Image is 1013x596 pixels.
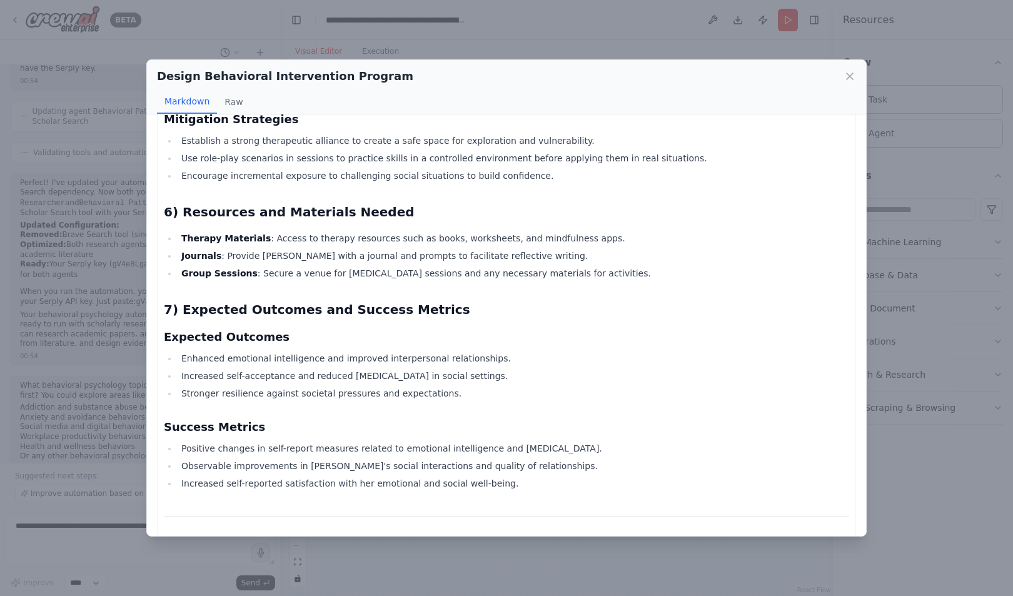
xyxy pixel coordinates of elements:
[217,90,250,114] button: Raw
[178,351,849,366] li: Enhanced emotional intelligence and improved interpersonal relationships.
[178,441,849,456] li: Positive changes in self-report measures related to emotional intelligence and [MEDICAL_DATA].
[178,266,849,281] li: : Secure a venue for [MEDICAL_DATA] sessions and any necessary materials for activities.
[181,251,221,261] strong: Journals
[178,386,849,401] li: Stronger resilience against societal pressures and expectations.
[178,476,849,491] li: Increased self-reported satisfaction with her emotional and social well-being.
[178,248,849,263] li: : Provide [PERSON_NAME] with a journal and prompts to facilitate reflective writing.
[181,233,271,243] strong: Therapy Materials
[178,368,849,383] li: Increased self-acceptance and reduced [MEDICAL_DATA] in social settings.
[164,328,849,346] h3: Expected Outcomes
[164,203,849,221] h2: 6) Resources and Materials Needed
[178,231,849,246] li: : Access to therapy resources such as books, worksheets, and mindfulness apps.
[178,458,849,473] li: Observable improvements in [PERSON_NAME]'s social interactions and quality of relationships.
[164,301,849,318] h2: 7) Expected Outcomes and Success Metrics
[157,90,217,114] button: Markdown
[178,168,849,183] li: Encourage incremental exposure to challenging social situations to build confidence.
[157,68,413,85] h2: Design Behavioral Intervention Program
[164,418,849,436] h3: Success Metrics
[178,151,849,166] li: Use role-play scenarios in sessions to practice skills in a controlled environment before applyin...
[164,111,849,128] h3: Mitigation Strategies
[178,133,849,148] li: Establish a strong therapeutic alliance to create a safe space for exploration and vulnerability.
[181,268,258,278] strong: Group Sessions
